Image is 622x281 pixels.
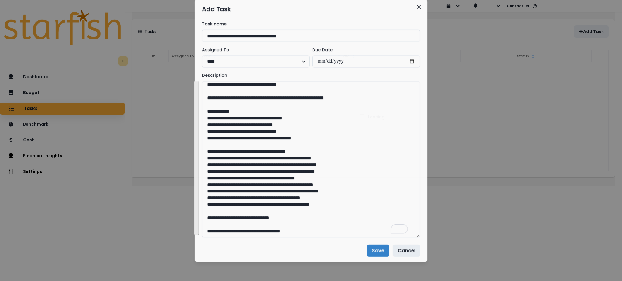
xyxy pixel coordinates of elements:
label: Due Date [312,47,416,53]
textarea: To enrich screen reader interactions, please activate Accessibility in Grammarly extension settings [202,81,420,237]
label: Description [202,72,416,79]
label: Task name [202,21,416,27]
label: Assigned To [202,47,306,53]
button: Cancel [393,245,420,257]
button: Save [367,245,389,257]
button: Close [414,2,424,12]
